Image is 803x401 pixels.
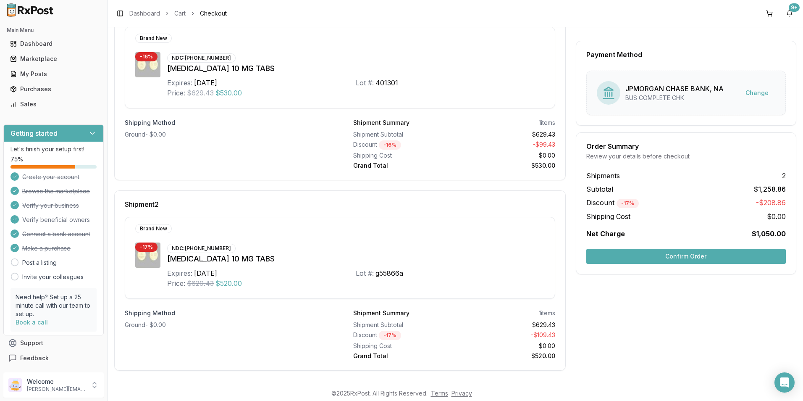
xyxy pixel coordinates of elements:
div: $520.00 [457,352,555,360]
p: Let's finish your setup first! [10,145,97,153]
div: [MEDICAL_DATA] 10 MG TABS [167,253,545,265]
div: Price: [167,278,185,288]
div: - 17 % [617,199,639,208]
div: 9+ [789,3,800,12]
a: Terms [431,390,448,397]
div: Order Summary [586,143,786,150]
span: Connect a bank account [22,230,90,238]
span: Subtotal [586,184,613,194]
p: Welcome [27,377,85,386]
a: Dashboard [7,36,100,51]
p: [PERSON_NAME][EMAIL_ADDRESS][DOMAIN_NAME] [27,386,85,393]
button: My Posts [3,67,104,81]
div: NDC: [PHONE_NUMBER] [167,244,236,253]
img: RxPost Logo [3,3,57,17]
div: [DATE] [194,268,217,278]
div: NDC: [PHONE_NUMBER] [167,53,236,63]
div: - 16 % [379,140,401,150]
span: Checkout [200,9,227,18]
button: Purchases [3,82,104,96]
span: Shipments [586,171,620,181]
div: Brand New [135,34,172,43]
div: Brand New [135,224,172,233]
div: - 17 % [135,243,157,252]
span: Feedback [20,354,49,362]
div: $629.43 [457,321,555,329]
label: Shipping Method [125,309,326,317]
div: - $109.43 [457,331,555,340]
div: My Posts [10,70,97,78]
span: 2 [782,171,786,181]
div: 1 items [539,119,555,127]
span: Make a purchase [22,244,71,253]
div: Dashboard [10,40,97,48]
img: User avatar [8,378,22,392]
span: 75 % [10,155,23,164]
div: Shipping Cost [353,151,451,160]
div: Discount [353,331,451,340]
span: $629.43 [187,88,214,98]
button: Sales [3,98,104,111]
div: JPMORGAN CHASE BANK, NA [625,84,724,94]
div: $0.00 [457,342,555,350]
span: Discount [586,198,639,207]
div: Expires: [167,268,192,278]
h3: Getting started [10,128,58,138]
a: Purchases [7,82,100,97]
div: Lot #: [356,268,374,278]
label: Shipping Method [125,119,326,127]
button: Marketplace [3,52,104,66]
a: Marketplace [7,51,100,66]
div: [DATE] [194,78,217,88]
div: $629.43 [457,130,555,139]
div: $0.00 [457,151,555,160]
button: 9+ [783,7,796,20]
span: Verify your business [22,201,79,210]
span: Verify beneficial owners [22,216,90,224]
div: BUS COMPLETE CHK [625,94,724,102]
button: Support [3,335,104,351]
span: Shipment 2 [125,201,159,208]
img: Jardiance 10 MG TABS [135,52,160,77]
div: - $99.43 [457,140,555,150]
span: Shipping Cost [586,211,630,222]
span: Net Charge [586,230,625,238]
div: Review your details before checkout [586,152,786,161]
nav: breadcrumb [129,9,227,18]
div: Sales [10,100,97,108]
button: Change [739,85,775,100]
div: Shipping Cost [353,342,451,350]
a: Invite your colleagues [22,273,84,281]
div: Open Intercom Messenger [774,372,795,393]
h2: Main Menu [7,27,100,34]
div: 401301 [375,78,398,88]
div: Lot #: [356,78,374,88]
div: [MEDICAL_DATA] 10 MG TABS [167,63,545,74]
div: Shipment Subtotal [353,130,451,139]
div: $530.00 [457,161,555,170]
div: - 17 % [379,331,401,340]
div: Shipment Subtotal [353,321,451,329]
div: Ground - $0.00 [125,130,326,139]
button: Dashboard [3,37,104,50]
button: Feedback [3,351,104,366]
div: - 16 % [135,52,157,61]
div: g55866a [375,268,403,278]
div: Shipment Summary [353,119,409,127]
div: Grand Total [353,352,451,360]
a: Cart [174,9,186,18]
div: Expires: [167,78,192,88]
a: Dashboard [129,9,160,18]
a: Post a listing [22,259,57,267]
a: Sales [7,97,100,112]
span: -$208.86 [756,198,786,208]
div: Grand Total [353,161,451,170]
div: Marketplace [10,55,97,63]
a: My Posts [7,66,100,82]
span: $1,050.00 [752,229,786,239]
button: Confirm Order [586,249,786,264]
div: Ground - $0.00 [125,321,326,329]
span: $629.43 [187,278,214,288]
img: Jardiance 10 MG TABS [135,243,160,268]
div: Purchases [10,85,97,93]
